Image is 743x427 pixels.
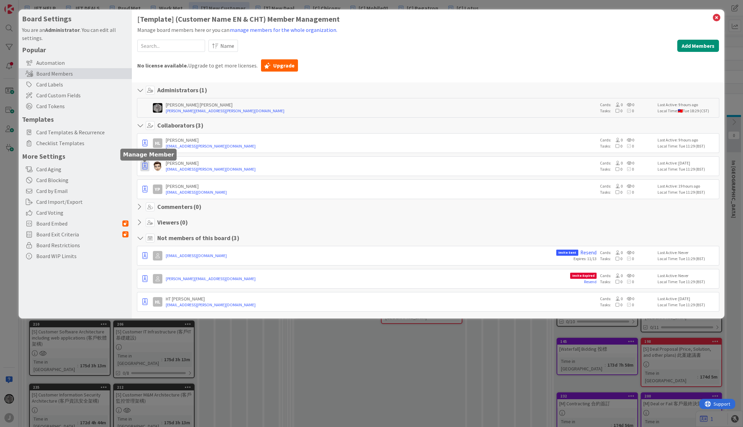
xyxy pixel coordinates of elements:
div: Card Blocking [19,175,132,186]
div: YP [153,185,162,194]
span: 0 [611,143,622,149]
img: Sc [153,161,162,171]
div: Tasks: [600,302,654,308]
span: ( 3 ) [196,121,203,129]
b: Administrator [45,26,80,33]
span: 0 [623,160,634,166]
a: [EMAIL_ADDRESS][PERSON_NAME][DOMAIN_NAME] [166,143,597,149]
span: ( 0 ) [180,218,188,226]
span: 0 [611,190,622,195]
div: Last Active: Never [658,273,717,279]
a: Resend [580,250,597,256]
span: Card Custom Fields [36,91,128,99]
span: 0 [611,167,622,172]
span: 0 [623,250,634,255]
span: Invite Sent [556,250,578,256]
div: Local Time: Tue 11:29 (BST) [658,256,717,262]
div: HT [PERSON_NAME] [166,296,597,302]
span: Name [220,42,234,50]
span: Board Exit Criteria [36,230,122,238]
span: Checklist Templates [36,139,128,147]
span: ( 0 ) [194,203,201,211]
div: Cards: [600,160,654,166]
span: 0 [622,279,634,284]
span: 0 [622,256,634,261]
span: 0 [611,102,623,107]
div: Local Time: Tue 11:29 (BST) [658,302,717,308]
div: Cards: [600,273,654,279]
div: [PERSON_NAME] [PERSON_NAME] [166,102,597,108]
div: Board WIP Limits [19,251,132,261]
div: Tasks: [600,189,654,195]
div: Tasks: [600,108,654,114]
span: 0 [622,190,634,195]
span: Card Templates & Recurrence [36,128,128,136]
h4: Not members of this board [157,234,239,242]
span: 0 [623,273,634,278]
span: 0 [611,108,622,113]
a: Upgrade [261,59,298,72]
span: Card Tokens [36,102,128,110]
span: 0 [611,160,623,166]
div: Tasks: [600,256,654,262]
div: [PERSON_NAME] [166,137,597,143]
span: 0 [611,302,622,307]
a: [EMAIL_ADDRESS][PERSON_NAME][DOMAIN_NAME] [166,302,597,308]
div: Last Active: 19 hours ago [658,183,717,189]
a: Resend [584,279,597,284]
div: Last Active: [DATE] [658,160,717,166]
input: Search... [137,40,205,52]
div: Local Time: Tue 11:29 (BST) [658,189,717,195]
h5: Popular [22,45,128,54]
div: Cards: [600,250,654,256]
h1: [Template] (Customer Name EN & CHT) Member Management [137,15,719,23]
span: 0 [611,296,623,301]
div: Expires: 11/13 [574,256,597,262]
div: Local Time: Tue 11:29 (BST) [658,166,717,172]
span: ( 3 ) [232,234,239,242]
span: 0 [622,302,634,307]
h4: Viewers [157,219,188,226]
div: Card Import/Export [19,196,132,207]
h5: Manage Member [123,151,174,158]
a: [PERSON_NAME][EMAIL_ADDRESS][PERSON_NAME][DOMAIN_NAME] [166,108,597,114]
div: HL [153,138,162,148]
div: Last Active: 9 hours ago [658,102,717,108]
span: 0 [622,108,634,113]
div: [PERSON_NAME] [166,183,597,189]
div: Card Labels [19,79,132,90]
span: 0 [611,256,622,261]
span: Board Embed [36,219,122,228]
div: Tasks: [600,143,654,149]
span: 0 [622,143,634,149]
span: 0 [622,167,634,172]
div: Board Members [19,68,132,79]
div: Local Time: Tue 11:29 (BST) [658,279,717,285]
h4: Commenters [157,203,201,211]
h4: Administrators [157,86,207,94]
button: manage members for the whole organization. [229,25,338,34]
span: 0 [623,137,634,142]
div: You are an . You can edit all settings. [22,26,128,42]
b: No license available. [137,62,188,69]
div: Last Active: [DATE] [658,296,717,302]
div: Tasks: [600,279,654,285]
div: Local Time: Tue 11:29 (BST) [658,143,717,149]
span: 0 [611,183,623,189]
div: HL [153,297,162,307]
div: Cards: [600,102,654,108]
div: [PERSON_NAME] [166,160,597,166]
span: Card Voting [36,209,128,217]
span: 0 [623,102,634,107]
span: 0 [623,183,634,189]
div: Tasks: [600,166,654,172]
img: tw.png [678,109,682,113]
span: 0 [611,273,623,278]
div: Cards: [600,183,654,189]
span: ( 1 ) [199,86,207,94]
img: TL [153,103,162,113]
div: Last Active: 9 hours ago [658,137,717,143]
span: Support [14,1,31,9]
a: [EMAIL_ADDRESS][DOMAIN_NAME] [166,189,597,195]
span: Card by Email [36,187,128,195]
